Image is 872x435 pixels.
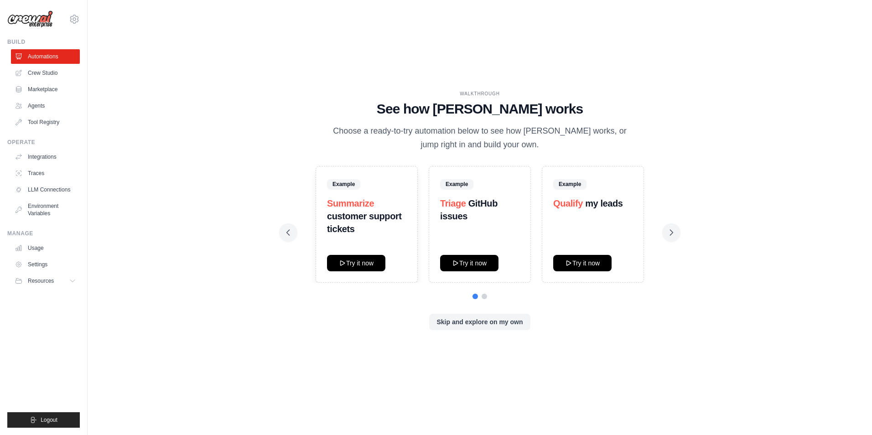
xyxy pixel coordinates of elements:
a: Agents [11,98,80,113]
div: WALKTHROUGH [286,90,673,97]
span: Example [327,179,360,189]
a: Usage [11,241,80,255]
span: Summarize [327,198,374,208]
a: Integrations [11,150,80,164]
button: Logout [7,412,80,428]
button: Try it now [327,255,385,271]
a: Automations [11,49,80,64]
div: Build [7,38,80,46]
span: Example [440,179,473,189]
span: Resources [28,277,54,285]
a: Tool Registry [11,115,80,129]
a: Traces [11,166,80,181]
button: Try it now [440,255,498,271]
button: Skip and explore on my own [429,314,530,330]
strong: customer support tickets [327,211,402,234]
a: Settings [11,257,80,272]
img: Logo [7,10,53,28]
a: Marketplace [11,82,80,97]
span: Example [553,179,587,189]
strong: GitHub issues [440,198,498,221]
div: Operate [7,139,80,146]
a: LLM Connections [11,182,80,197]
iframe: Chat Widget [826,391,872,435]
a: Environment Variables [11,199,80,221]
h1: See how [PERSON_NAME] works [286,101,673,117]
strong: my leads [585,198,623,208]
p: Choose a ready-to-try automation below to see how [PERSON_NAME] works, or jump right in and build... [327,124,633,151]
span: Qualify [553,198,583,208]
button: Try it now [553,255,612,271]
span: Logout [41,416,57,424]
span: Triage [440,198,466,208]
div: Manage [7,230,80,237]
button: Resources [11,274,80,288]
a: Crew Studio [11,66,80,80]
